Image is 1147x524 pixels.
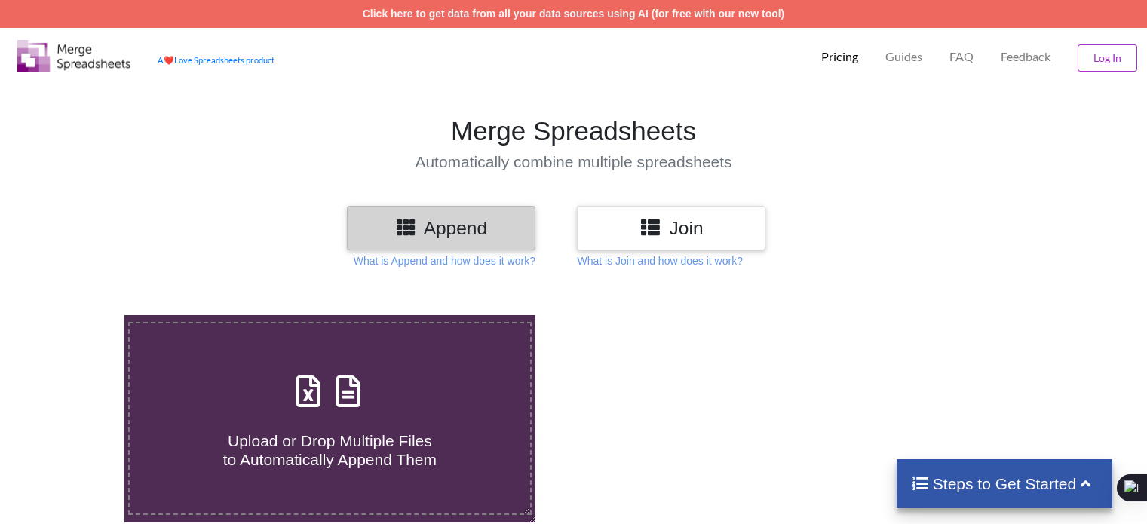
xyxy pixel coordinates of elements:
span: Feedback [1001,51,1050,63]
h3: Append [358,217,524,239]
span: heart [164,55,174,65]
p: Guides [885,49,922,65]
p: What is Join and how does it work? [577,253,742,268]
h4: Steps to Get Started [912,474,1098,493]
p: Pricing [821,49,858,65]
p: What is Append and how does it work? [354,253,535,268]
p: FAQ [949,49,974,65]
button: Log In [1078,44,1137,72]
span: Upload or Drop Multiple Files to Automatically Append Them [223,432,437,468]
a: Click here to get data from all your data sources using AI (for free with our new tool) [363,8,785,20]
img: Logo.png [17,40,130,72]
a: AheartLove Spreadsheets product [158,55,274,65]
h3: Join [588,217,754,239]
